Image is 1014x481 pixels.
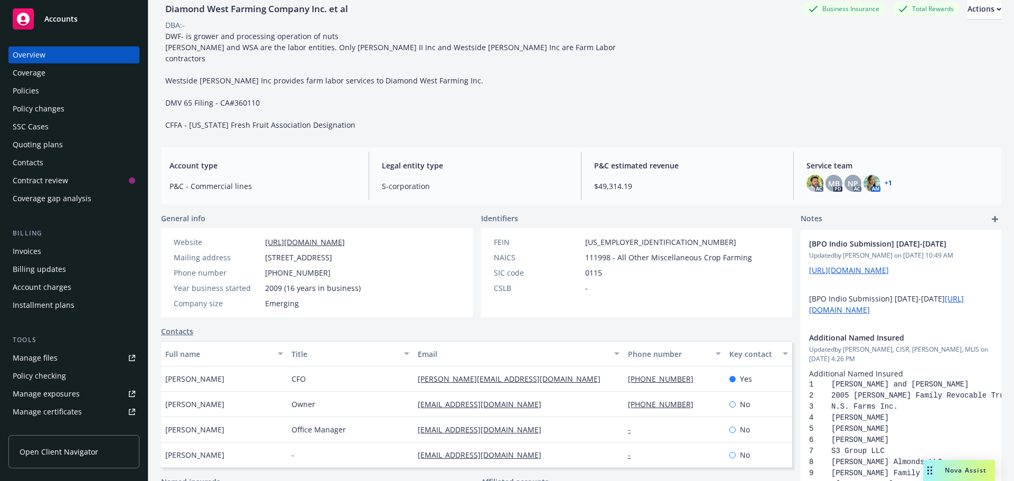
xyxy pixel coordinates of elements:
[13,385,80,402] div: Manage exposures
[624,341,725,366] button: Phone number
[174,282,261,294] div: Year business started
[494,252,581,263] div: NAICS
[8,136,139,153] a: Quoting plans
[628,425,639,435] a: -
[13,46,45,63] div: Overview
[13,403,82,420] div: Manage certificates
[628,450,639,460] a: -
[8,64,139,81] a: Coverage
[740,399,750,410] span: No
[418,374,609,384] a: [PERSON_NAME][EMAIL_ADDRESS][DOMAIN_NAME]
[809,345,993,364] span: Updated by [PERSON_NAME], CISR, [PERSON_NAME], MLIS on [DATE] 4:26 PM
[292,348,398,360] div: Title
[174,237,261,248] div: Website
[20,446,98,457] span: Open Client Navigator
[803,2,885,15] div: Business Insurance
[740,373,752,384] span: Yes
[8,421,139,438] a: Manage claims
[13,136,63,153] div: Quoting plans
[174,252,261,263] div: Mailing address
[8,4,139,34] a: Accounts
[174,298,261,309] div: Company size
[165,399,224,410] span: [PERSON_NAME]
[494,237,581,248] div: FEIN
[923,460,995,481] button: Nova Assist
[923,460,936,481] div: Drag to move
[8,385,139,402] span: Manage exposures
[292,399,315,410] span: Owner
[13,261,66,278] div: Billing updates
[8,335,139,345] div: Tools
[174,267,261,278] div: Phone number
[740,424,750,435] span: No
[265,267,331,278] span: [PHONE_NUMBER]
[8,172,139,189] a: Contract review
[382,160,568,171] span: Legal entity type
[165,348,271,360] div: Full name
[13,82,39,99] div: Policies
[8,261,139,278] a: Billing updates
[809,293,993,315] p: [BPO Indio Submission] [DATE]-[DATE]
[382,181,568,192] span: S-corporation
[418,450,550,460] a: [EMAIL_ADDRESS][DOMAIN_NAME]
[585,267,602,278] span: 0115
[594,181,781,192] span: $49,314.19
[170,181,356,192] span: P&C - Commercial lines
[8,367,139,384] a: Policy checking
[809,238,965,249] span: [BPO Indio Submission] [DATE]-[DATE]
[8,190,139,207] a: Coverage gap analysis
[13,297,74,314] div: Installment plans
[806,175,823,192] img: photo
[287,341,414,366] button: Title
[893,2,959,15] div: Total Rewards
[8,100,139,117] a: Policy changes
[170,160,356,171] span: Account type
[801,213,822,225] span: Notes
[585,252,752,263] span: 111998 - All Other Miscellaneous Crop Farming
[8,403,139,420] a: Manage certificates
[828,178,840,189] span: MB
[165,449,224,460] span: [PERSON_NAME]
[13,154,43,171] div: Contacts
[809,368,993,379] p: Additional Named Insured
[418,425,550,435] a: [EMAIL_ADDRESS][DOMAIN_NAME]
[8,279,139,296] a: Account charges
[585,282,588,294] span: -
[13,367,66,384] div: Policy checking
[729,348,776,360] div: Key contact
[418,348,608,360] div: Email
[13,279,71,296] div: Account charges
[292,424,346,435] span: Office Manager
[292,373,306,384] span: CFO
[13,118,49,135] div: SSC Cases
[628,399,702,409] a: [PHONE_NUMBER]
[265,252,332,263] span: [STREET_ADDRESS]
[848,178,858,189] span: NP
[594,160,781,171] span: P&C estimated revenue
[494,282,581,294] div: CSLB
[292,449,294,460] span: -
[8,118,139,135] a: SSC Cases
[265,298,299,309] span: Emerging
[481,213,518,224] span: Identifiers
[8,82,139,99] a: Policies
[809,332,965,343] span: Additional Named Insured
[740,449,750,460] span: No
[494,267,581,278] div: SIC code
[265,282,361,294] span: 2009 (16 years in business)
[809,265,889,275] a: [URL][DOMAIN_NAME]
[989,213,1001,225] a: add
[414,341,624,366] button: Email
[806,160,993,171] span: Service team
[44,15,78,23] span: Accounts
[8,154,139,171] a: Contacts
[809,251,993,260] span: Updated by [PERSON_NAME] on [DATE] 10:49 AM
[165,20,185,31] div: DBA: -
[13,190,91,207] div: Coverage gap analysis
[8,228,139,239] div: Billing
[13,172,68,189] div: Contract review
[13,421,66,438] div: Manage claims
[161,326,193,337] a: Contacts
[885,180,892,186] a: +1
[8,46,139,63] a: Overview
